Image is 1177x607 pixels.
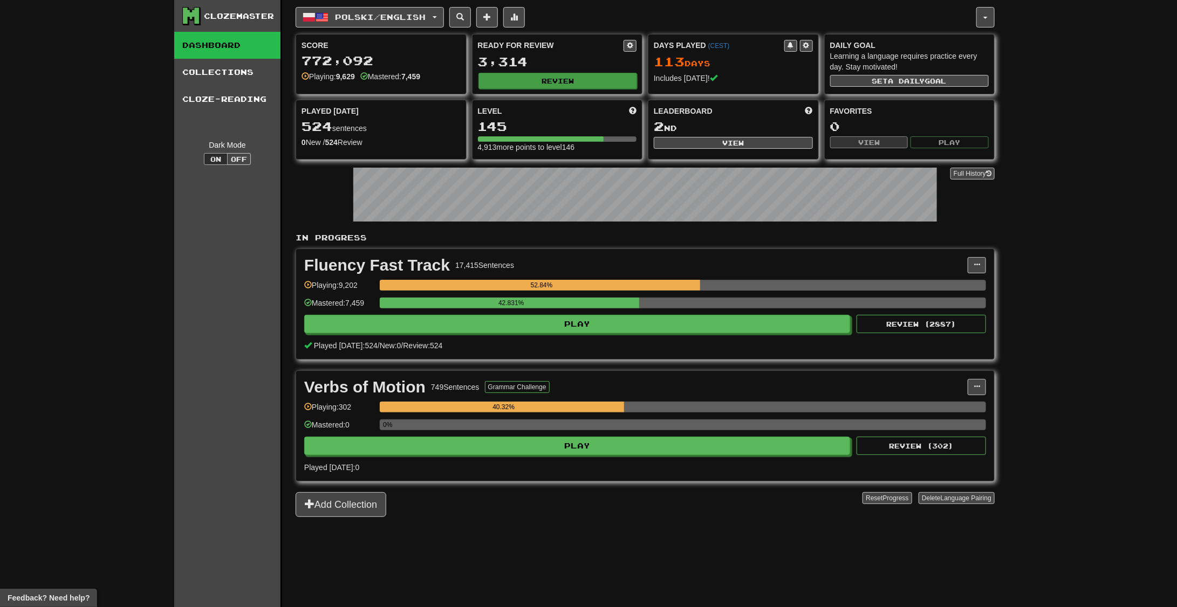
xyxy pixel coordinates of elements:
[950,168,995,180] a: Full History
[296,492,386,517] button: Add Collection
[830,106,989,116] div: Favorites
[654,119,664,134] span: 2
[455,260,514,271] div: 17,415 Sentences
[302,40,461,51] div: Score
[919,492,995,504] button: DeleteLanguage Pairing
[654,120,813,134] div: nd
[314,341,378,350] span: Played [DATE]: 524
[476,7,498,27] button: Add sentence to collection
[805,106,813,116] span: This week in points, UTC
[478,142,637,153] div: 4,913 more points to level 146
[449,7,471,27] button: Search sentences
[478,40,624,51] div: Ready for Review
[304,437,850,455] button: Play
[401,341,403,350] span: /
[304,257,450,273] div: Fluency Fast Track
[654,106,713,116] span: Leaderboard
[888,77,925,85] span: a daily
[360,71,420,82] div: Mastered:
[654,40,784,51] div: Days Played
[830,120,989,133] div: 0
[478,73,638,89] button: Review
[325,138,338,147] strong: 524
[304,280,374,298] div: Playing: 9,202
[304,298,374,315] div: Mastered: 7,459
[941,494,991,502] span: Language Pairing
[204,11,274,22] div: Clozemaster
[302,54,461,67] div: 772,092
[478,120,637,133] div: 145
[857,437,986,455] button: Review (302)
[174,86,280,113] a: Cloze-Reading
[302,106,359,116] span: Played [DATE]
[304,419,374,437] div: Mastered: 0
[304,315,850,333] button: Play
[8,592,90,603] span: Open feedback widget
[336,72,355,81] strong: 9,629
[383,280,700,291] div: 52.84%
[883,494,909,502] span: Progress
[383,402,624,412] div: 40.32%
[485,381,550,393] button: Grammar Challenge
[182,140,272,150] div: Dark Mode
[830,40,989,51] div: Daily Goal
[830,136,908,148] button: View
[401,72,420,81] strong: 7,459
[302,137,461,148] div: New / Review
[302,120,461,134] div: sentences
[302,119,332,134] span: 524
[857,315,986,333] button: Review (2887)
[629,106,637,116] span: Score more points to level up
[503,7,525,27] button: More stats
[296,232,995,243] p: In Progress
[204,153,228,165] button: On
[304,463,359,472] span: Played [DATE]: 0
[911,136,989,148] button: Play
[378,341,380,350] span: /
[403,341,442,350] span: Review: 524
[654,55,813,69] div: Day s
[478,106,502,116] span: Level
[654,54,685,69] span: 113
[478,55,637,68] div: 3,314
[304,379,426,395] div: Verbs of Motion
[227,153,251,165] button: Off
[302,71,355,82] div: Playing:
[174,59,280,86] a: Collections
[830,75,989,87] button: Seta dailygoal
[383,298,639,308] div: 42.831%
[431,382,480,392] div: 749 Sentences
[830,51,989,72] div: Learning a language requires practice every day. Stay motivated!
[708,42,730,50] a: (CEST)
[304,402,374,419] div: Playing: 302
[174,32,280,59] a: Dashboard
[302,138,306,147] strong: 0
[654,137,813,149] button: View
[654,73,813,84] div: Includes [DATE]!
[296,7,444,27] button: Polski/English
[380,341,401,350] span: New: 0
[336,12,426,22] span: Polski / English
[863,492,912,504] button: ResetProgress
